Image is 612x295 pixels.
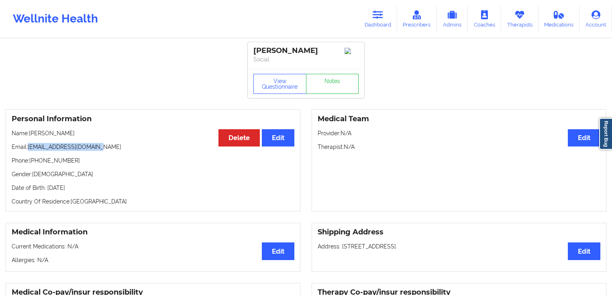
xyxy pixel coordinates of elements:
[318,242,600,250] p: Address: [STREET_ADDRESS]
[12,256,294,264] p: Allergies: N/A
[539,6,580,32] a: Medications
[568,242,600,260] button: Edit
[253,74,306,94] button: View Questionnaire
[318,228,600,237] h3: Shipping Address
[12,157,294,165] p: Phone: [PHONE_NUMBER]
[12,228,294,237] h3: Medical Information
[579,6,612,32] a: Account
[318,143,600,151] p: Therapist: N/A
[12,242,294,250] p: Current Medications: N/A
[599,118,612,150] a: Report Bug
[306,74,359,94] a: Notes
[12,114,294,124] h3: Personal Information
[318,129,600,137] p: Provider: N/A
[218,129,260,146] button: Delete
[568,129,600,146] button: Edit
[12,170,294,178] p: Gender: [DEMOGRAPHIC_DATA]
[262,129,294,146] button: Edit
[262,242,294,260] button: Edit
[12,197,294,205] p: Country Of Residence: [GEOGRAPHIC_DATA]
[397,6,437,32] a: Prescribers
[12,129,294,137] p: Name: [PERSON_NAME]
[253,46,359,55] div: [PERSON_NAME]
[345,48,359,54] img: Image%2Fplaceholer-image.png
[501,6,539,32] a: Therapists
[12,184,294,192] p: Date of Birth: [DATE]
[318,114,600,124] h3: Medical Team
[253,55,359,63] p: Social
[359,6,397,32] a: Dashboard
[437,6,468,32] a: Admins
[12,143,294,151] p: Email: [EMAIL_ADDRESS][DOMAIN_NAME]
[468,6,501,32] a: Coaches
